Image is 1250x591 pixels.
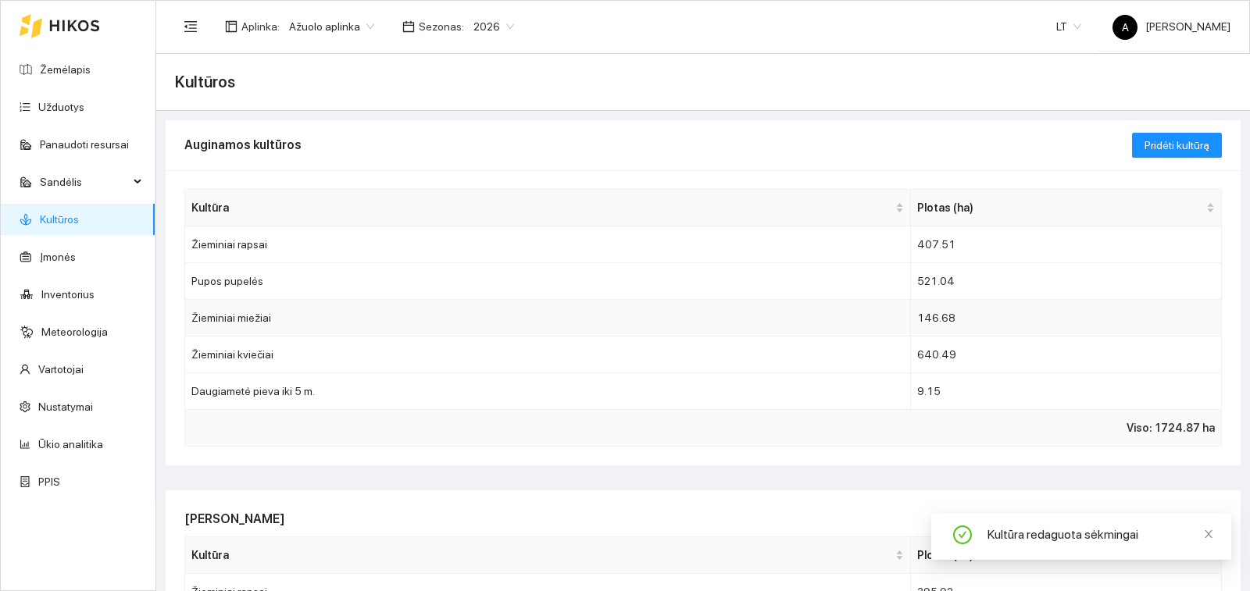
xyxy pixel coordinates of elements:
[38,475,60,488] a: PPIS
[911,263,1222,300] td: 521.04
[1127,419,1215,436] span: Viso: 1724.87 ha
[38,101,84,113] a: Užduotys
[185,537,911,574] th: this column's title is Kultūra,this column is sortable
[185,190,911,226] th: this column's title is Kultūra,this column is sortable
[40,213,79,226] a: Kultūros
[185,226,911,263] td: Žieminiai rapsai
[402,20,415,33] span: calendar
[40,251,76,263] a: Įmonės
[38,363,84,376] a: Vartotojai
[953,525,972,547] span: check-circle
[40,138,129,151] a: Panaudoti resursai
[911,226,1222,263] td: 407.51
[40,166,129,198] span: Sandėlis
[1112,20,1230,33] span: [PERSON_NAME]
[987,525,1212,544] div: Kultūra redaguota sėkmingai
[184,123,1132,167] div: Auginamos kultūros
[911,336,1222,373] td: 640.49
[38,401,93,413] a: Nustatymai
[185,373,911,410] td: Daugiametė pieva iki 5 m.
[1203,529,1214,539] span: close
[185,263,911,300] td: Pupos pupelės
[241,18,280,35] span: Aplinka :
[917,199,1203,216] span: Plotas (ha)
[1145,137,1209,154] span: Pridėti kultūrą
[41,326,108,338] a: Meteorologija
[1132,133,1222,158] button: Pridėti kultūrą
[1056,15,1081,38] span: LT
[917,546,1203,564] span: Plotas (ha)
[184,20,198,34] span: menu-fold
[473,15,514,38] span: 2026
[419,18,464,35] span: Sezonas :
[185,300,911,336] td: Žieminiai miežiai
[40,63,91,76] a: Žemėlapis
[185,336,911,373] td: Žieminiai kviečiai
[911,300,1222,336] td: 146.68
[38,438,103,450] a: Ūkio analitika
[911,373,1222,410] td: 9.15
[191,546,892,564] span: Kultūra
[175,11,206,42] button: menu-fold
[191,199,892,216] span: Kultūra
[289,15,374,38] span: Ažuolo aplinka
[911,190,1222,226] th: this column's title is Plotas (ha),this column is sortable
[911,537,1222,574] th: this column's title is Plotas (ha),this column is sortable
[175,69,235,94] span: Kultūros
[184,509,1222,529] h2: [PERSON_NAME]
[1122,15,1129,40] span: A
[41,288,95,301] a: Inventorius
[225,20,237,33] span: layout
